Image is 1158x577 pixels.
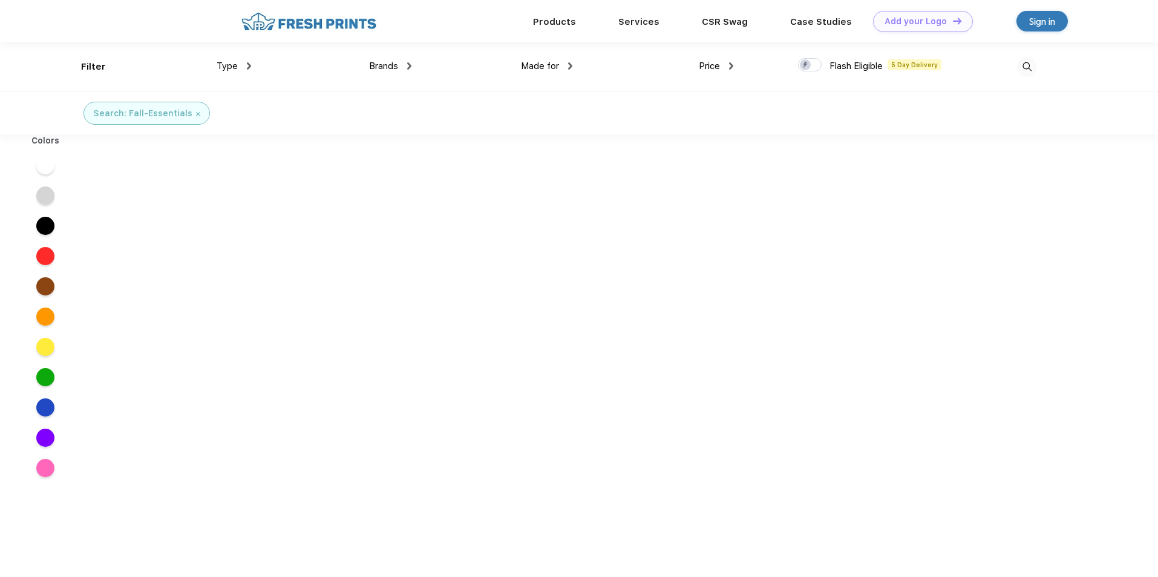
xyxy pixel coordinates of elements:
[521,61,559,71] span: Made for
[369,61,398,71] span: Brands
[568,62,572,70] img: dropdown.png
[1016,11,1068,31] a: Sign in
[953,18,961,24] img: DT
[22,134,69,147] div: Colors
[196,112,200,116] img: filter_cancel.svg
[238,11,380,32] img: fo%20logo%202.webp
[533,16,576,27] a: Products
[1017,57,1037,77] img: desktop_search.svg
[247,62,251,70] img: dropdown.png
[729,62,733,70] img: dropdown.png
[885,16,947,27] div: Add your Logo
[829,61,883,71] span: Flash Eligible
[217,61,238,71] span: Type
[699,61,720,71] span: Price
[407,62,411,70] img: dropdown.png
[93,107,192,120] div: Search: Fall-Essentials
[81,60,106,74] div: Filter
[1029,15,1055,28] div: Sign in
